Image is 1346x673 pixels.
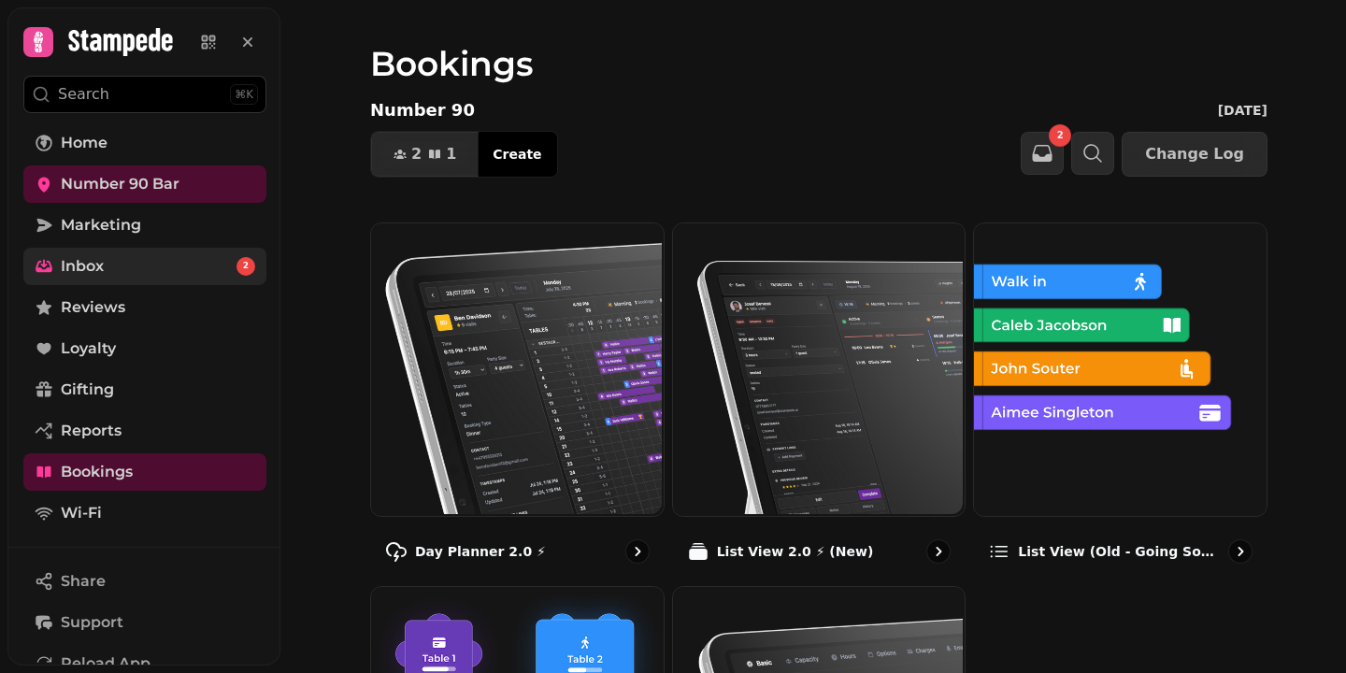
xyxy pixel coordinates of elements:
p: List view (Old - going soon) [1018,542,1221,561]
a: List View 2.0 ⚡ (New)List View 2.0 ⚡ (New) [672,222,967,579]
a: Wi-Fi [23,494,266,532]
span: Share [61,570,106,593]
button: Change Log [1122,132,1267,177]
a: Day Planner 2.0 ⚡Day Planner 2.0 ⚡ [370,222,665,579]
svg: go to [929,542,948,561]
a: Reports [23,412,266,450]
a: Inbox2 [23,248,266,285]
img: List view (Old - going soon) [972,222,1265,514]
span: Bookings [61,461,133,483]
span: Support [61,611,123,634]
span: 2 [243,260,249,273]
span: 2 [411,147,422,162]
span: Gifting [61,379,114,401]
button: Support [23,604,266,641]
span: Inbox [61,255,104,278]
a: Number 90 Bar [23,165,266,203]
div: ⌘K [230,84,258,105]
a: List view (Old - going soon)List view (Old - going soon) [973,222,1267,579]
button: 21 [371,132,479,177]
svg: go to [1231,542,1250,561]
img: List View 2.0 ⚡ (New) [671,222,964,514]
a: Gifting [23,371,266,408]
span: Number 90 Bar [61,173,179,195]
a: Marketing [23,207,266,244]
span: Wi-Fi [61,502,102,524]
span: Loyalty [61,337,116,360]
p: [DATE] [1218,101,1267,120]
p: Number 90 [370,97,475,123]
span: Reviews [61,296,125,319]
span: Change Log [1145,147,1244,162]
span: Home [61,132,107,154]
a: Reviews [23,289,266,326]
a: Home [23,124,266,162]
span: 1 [446,147,456,162]
span: 2 [1057,131,1064,140]
button: Search⌘K [23,76,266,113]
span: Marketing [61,214,141,236]
img: Day Planner 2.0 ⚡ [369,222,662,514]
p: Day Planner 2.0 ⚡ [415,542,546,561]
button: Create [478,132,556,177]
span: Create [493,148,541,161]
button: Share [23,563,266,600]
p: Search [58,83,109,106]
span: Reports [61,420,122,442]
a: Bookings [23,453,266,491]
svg: go to [628,542,647,561]
a: Loyalty [23,330,266,367]
p: List View 2.0 ⚡ (New) [717,542,874,561]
